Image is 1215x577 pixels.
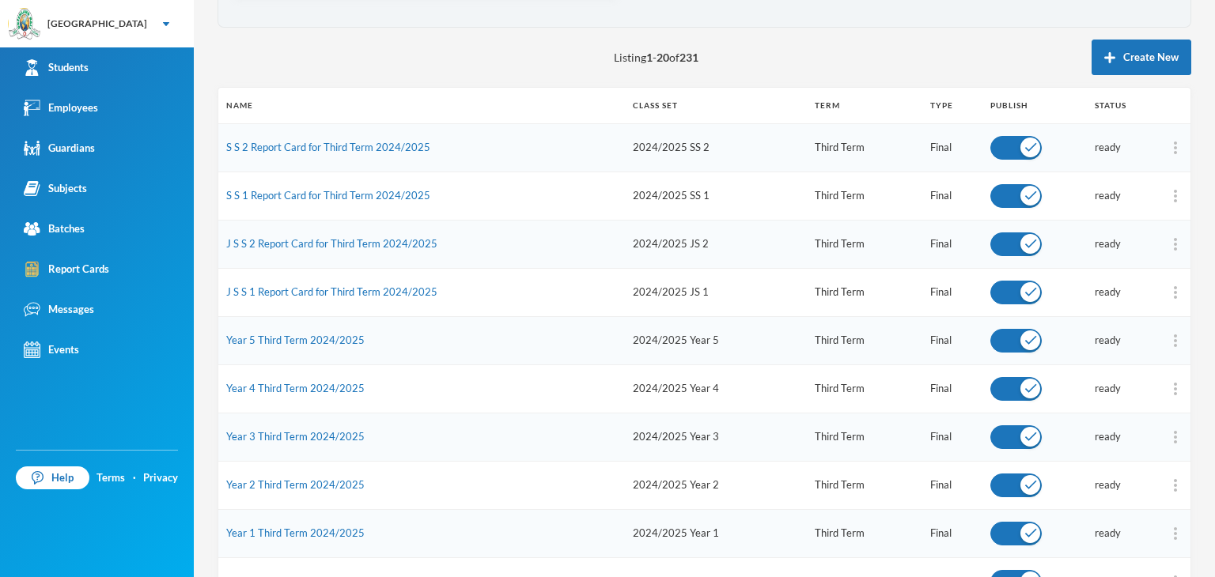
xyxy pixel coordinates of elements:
td: 2024/2025 JS 2 [625,220,807,268]
td: 2024/2025 JS 1 [625,268,807,316]
td: Third Term [807,123,922,172]
img: ... [1174,383,1177,395]
td: 2024/2025 Year 1 [625,509,807,557]
a: J S S 1 Report Card for Third Term 2024/2025 [226,285,437,298]
td: 2024/2025 SS 2 [625,123,807,172]
a: Terms [97,470,125,486]
th: Name [218,88,625,123]
td: Final [922,413,982,461]
td: 2024/2025 Year 4 [625,364,807,413]
th: Class Set [625,88,807,123]
img: ... [1174,286,1177,299]
a: S S 2 Report Card for Third Term 2024/2025 [226,141,430,153]
td: Final [922,364,982,413]
td: Third Term [807,316,922,364]
div: Students [24,59,89,76]
th: Publish [982,88,1087,123]
td: Final [922,509,982,557]
img: ... [1174,431,1177,443]
td: ready [1087,364,1160,413]
td: 2024/2025 Year 5 [625,316,807,364]
span: Listing - of [614,49,698,66]
div: Report Cards [24,261,109,277]
th: Term [807,88,922,123]
td: 2024/2025 SS 1 [625,172,807,220]
a: Year 3 Third Term 2024/2025 [226,430,365,443]
div: Employees [24,100,98,116]
td: ready [1087,123,1160,172]
div: Messages [24,301,94,318]
td: ready [1087,220,1160,268]
td: Final [922,220,982,268]
img: ... [1174,527,1177,540]
td: Third Term [807,413,922,461]
td: 2024/2025 Year 2 [625,461,807,509]
a: Help [16,466,89,490]
a: Year 1 Third Term 2024/2025 [226,526,365,539]
b: 20 [657,51,669,64]
div: Guardians [24,140,95,157]
img: ... [1174,238,1177,251]
img: ... [1174,334,1177,347]
td: Third Term [807,461,922,509]
div: Events [24,341,79,358]
b: 231 [679,51,698,64]
b: 1 [646,51,653,64]
div: Subjects [24,180,87,197]
td: ready [1087,461,1160,509]
img: logo [9,9,40,40]
div: Batches [24,221,85,237]
td: Final [922,172,982,220]
img: ... [1174,141,1177,154]
th: Status [1087,88,1160,123]
div: · [133,470,136,486]
td: Final [922,316,982,364]
td: Third Term [807,364,922,413]
td: Final [922,123,982,172]
td: Third Term [807,509,922,557]
img: ... [1174,190,1177,202]
td: Third Term [807,172,922,220]
td: ready [1087,172,1160,220]
div: [GEOGRAPHIC_DATA] [47,17,147,31]
td: ready [1087,268,1160,316]
td: Third Term [807,220,922,268]
td: ready [1087,413,1160,461]
a: J S S 2 Report Card for Third Term 2024/2025 [226,237,437,250]
td: Third Term [807,268,922,316]
td: ready [1087,509,1160,557]
th: Type [922,88,982,123]
a: Year 2 Third Term 2024/2025 [226,478,365,491]
td: Final [922,461,982,509]
td: 2024/2025 Year 3 [625,413,807,461]
button: Create New [1092,40,1191,75]
td: Final [922,268,982,316]
a: Year 5 Third Term 2024/2025 [226,334,365,346]
a: S S 1 Report Card for Third Term 2024/2025 [226,189,430,202]
a: Year 4 Third Term 2024/2025 [226,382,365,394]
a: Privacy [143,470,178,486]
img: ... [1174,479,1177,492]
td: ready [1087,316,1160,364]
